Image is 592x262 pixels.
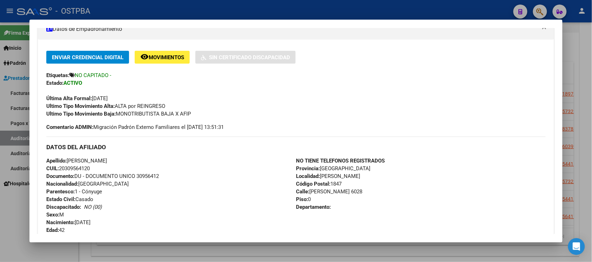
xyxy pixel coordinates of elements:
mat-panel-title: Datos de Empadronamiento [46,25,537,33]
h3: DATOS DEL AFILIADO [46,143,545,151]
span: 0 [296,196,311,202]
span: Movimientos [149,54,184,61]
span: [DATE] [46,95,108,102]
strong: Documento: [46,173,74,179]
span: [PERSON_NAME] [296,173,360,179]
strong: Discapacitado: [46,204,81,210]
strong: Apellido: [46,158,67,164]
strong: Piso: [296,196,308,202]
button: Movimientos [135,51,190,64]
mat-expansion-panel-header: Datos de Empadronamiento [38,19,554,40]
span: 42 [46,227,65,233]
strong: ACTIVO [63,80,82,86]
span: 20309564120 [46,165,90,172]
span: Migración Padrón Externo Familiares el [DATE] 13:51:31 [46,123,224,131]
strong: Edad: [46,227,59,233]
div: Open Intercom Messenger [568,238,585,255]
strong: Provincia: [296,165,320,172]
strong: Estado Civil: [46,196,75,202]
strong: Comentario ADMIN: [46,124,93,130]
strong: Parentesco: [46,188,75,195]
strong: Nacimiento: [46,219,75,226]
strong: Localidad: [296,173,320,179]
strong: NO TIENE TELEFONOS REGISTRADOS [296,158,385,164]
strong: Última Alta Formal: [46,95,92,102]
span: [PERSON_NAME] [46,158,107,164]
span: MONOTRIBUTISTA BAJA X AFIP [46,111,191,117]
span: DU - DOCUMENTO UNICO 30956412 [46,173,159,179]
span: NO CAPITADO - [75,72,111,78]
i: NO (00) [84,204,102,210]
strong: CUIL: [46,165,59,172]
strong: Estado: [46,80,63,86]
span: Casado [46,196,93,202]
span: [DATE] [46,219,90,226]
span: [GEOGRAPHIC_DATA] [296,165,370,172]
strong: Nacionalidad: [46,181,78,187]
strong: Sexo: [46,212,59,218]
strong: Departamento: [296,204,331,210]
strong: Ultimo Tipo Movimiento Baja: [46,111,116,117]
button: Sin Certificado Discapacidad [195,51,296,64]
span: [PERSON_NAME] 6028 [296,188,362,195]
strong: Ultimo Tipo Movimiento Alta: [46,103,115,109]
strong: Etiquetas: [46,72,69,78]
span: [GEOGRAPHIC_DATA] [46,181,129,187]
strong: Calle: [296,188,309,195]
span: ALTA por REINGRESO [46,103,165,109]
mat-icon: remove_red_eye [140,53,149,61]
span: Sin Certificado Discapacidad [209,54,290,61]
strong: Código Postal: [296,181,330,187]
span: 1847 [296,181,342,187]
span: 1 - Cónyuge [46,188,102,195]
span: Enviar Credencial Digital [52,54,123,61]
span: M [46,212,64,218]
button: Enviar Credencial Digital [46,51,129,64]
